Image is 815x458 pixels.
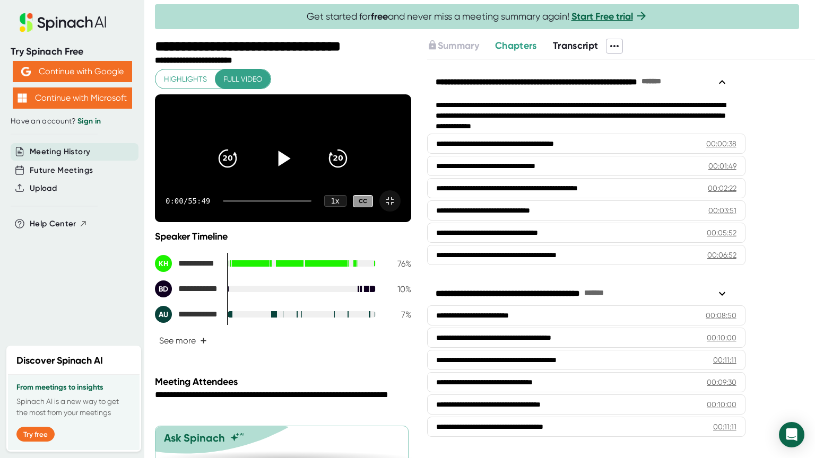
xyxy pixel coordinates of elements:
a: Start Free trial [571,11,633,22]
h2: Discover Spinach AI [16,354,103,368]
button: Summary [427,39,479,53]
div: 00:10:00 [707,332,736,343]
div: KH [155,255,172,272]
button: See more+ [155,331,211,350]
div: CC [353,195,373,207]
button: Chapters [495,39,537,53]
button: Continue with Microsoft [13,87,132,109]
div: AU [155,306,172,323]
div: 00:09:30 [707,377,736,387]
button: Meeting History [30,146,90,158]
div: 00:00:38 [706,138,736,149]
div: 00:06:52 [707,250,736,260]
div: Upgrade to access [427,39,495,54]
a: Sign in [77,117,101,126]
div: Aleena Umair [155,306,219,323]
span: Summary [438,40,479,51]
div: 00:05:52 [707,227,736,238]
div: 76 % [385,259,411,269]
p: Spinach AI is a new way to get the most from your meetings [16,396,131,418]
button: Full video [215,69,271,89]
div: 00:01:49 [708,161,736,171]
div: 10 % [385,284,411,294]
div: 00:10:00 [707,399,736,410]
div: 00:08:50 [706,310,736,321]
span: Full video [223,73,262,86]
span: + [200,337,207,345]
div: Bill Demaray [155,280,219,297]
div: 00:11:11 [713,421,736,432]
button: Upload [30,182,57,195]
button: Transcript [553,39,599,53]
button: Highlights [155,69,215,89]
span: Get started for and never miss a meeting summary again! [307,11,648,23]
div: 0:00 / 55:49 [166,197,210,205]
div: Open Intercom Messenger [779,422,804,447]
b: free [371,11,388,22]
div: 00:02:22 [708,183,736,193]
span: Highlights [164,73,207,86]
div: BD [155,280,172,297]
button: Future Meetings [30,164,93,177]
span: Help Center [30,218,76,230]
div: Kevin Horio [155,255,219,272]
div: Try Spinach Free [11,46,134,58]
div: Have an account? [11,117,134,126]
button: Try free [16,427,55,442]
button: Help Center [30,218,88,230]
img: Aehbyd4JwY73AAAAAElFTkSuQmCC [21,67,31,76]
div: Ask Spinach [164,431,225,444]
div: Speaker Timeline [155,231,411,242]
span: Transcript [553,40,599,51]
span: Chapters [495,40,537,51]
div: Meeting Attendees [155,376,414,387]
div: 7 % [385,310,411,320]
div: 00:03:51 [708,205,736,216]
button: Continue with Google [13,61,132,82]
div: 1 x [324,195,346,207]
h3: From meetings to insights [16,383,131,392]
div: 00:11:11 [713,355,736,365]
